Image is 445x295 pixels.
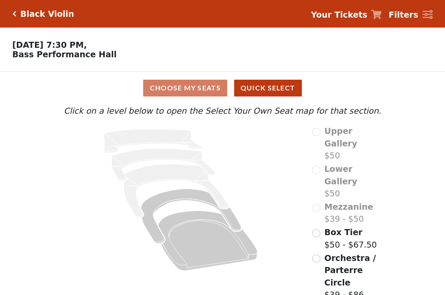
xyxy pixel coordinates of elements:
span: Mezzanine [324,202,373,211]
span: Orchestra / Parterre Circle [324,253,376,287]
strong: Filters [389,10,418,19]
span: Lower Gallery [324,164,357,186]
path: Upper Gallery - Seats Available: 0 [104,129,202,153]
label: $50 [324,163,383,200]
a: Click here to go back to filters [13,11,16,17]
a: Your Tickets [311,9,382,21]
path: Orchestra / Parterre Circle - Seats Available: 689 [158,211,258,271]
a: Filters [389,9,432,21]
button: Quick Select [234,80,302,96]
h5: Black Violin [20,9,74,19]
label: $39 - $50 [324,201,373,225]
strong: Your Tickets [311,10,367,19]
span: Upper Gallery [324,126,357,148]
span: Box Tier [324,227,362,237]
label: $50 - $67.50 [324,226,377,251]
p: Click on a level below to open the Select Your Own Seat map for that section. [62,105,383,117]
label: $50 [324,125,383,162]
path: Lower Gallery - Seats Available: 0 [112,149,216,181]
